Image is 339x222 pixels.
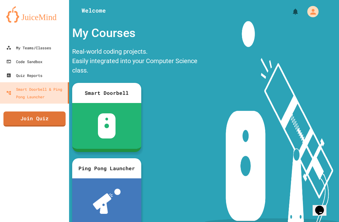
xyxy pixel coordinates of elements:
div: Code Sandbox [6,58,42,65]
div: My Courses [69,21,204,45]
div: Smart Doorbell [72,83,141,103]
div: Quiz Reports [6,72,42,79]
iframe: chat widget [313,197,333,216]
img: logo-orange.svg [6,6,63,23]
div: My Account [301,4,320,19]
div: Smart Doorbell & Ping Pong Launcher [6,85,65,100]
div: Real-world coding projects. Easily integrated into your Computer Science class. [69,45,204,78]
div: My Teams/Classes [6,44,51,51]
div: Ping Pong Launcher [72,158,141,178]
img: sdb-white.svg [98,113,116,138]
img: ppl-with-ball.png [93,189,121,214]
a: Join Quiz [3,111,66,127]
div: My Notifications [280,6,301,17]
